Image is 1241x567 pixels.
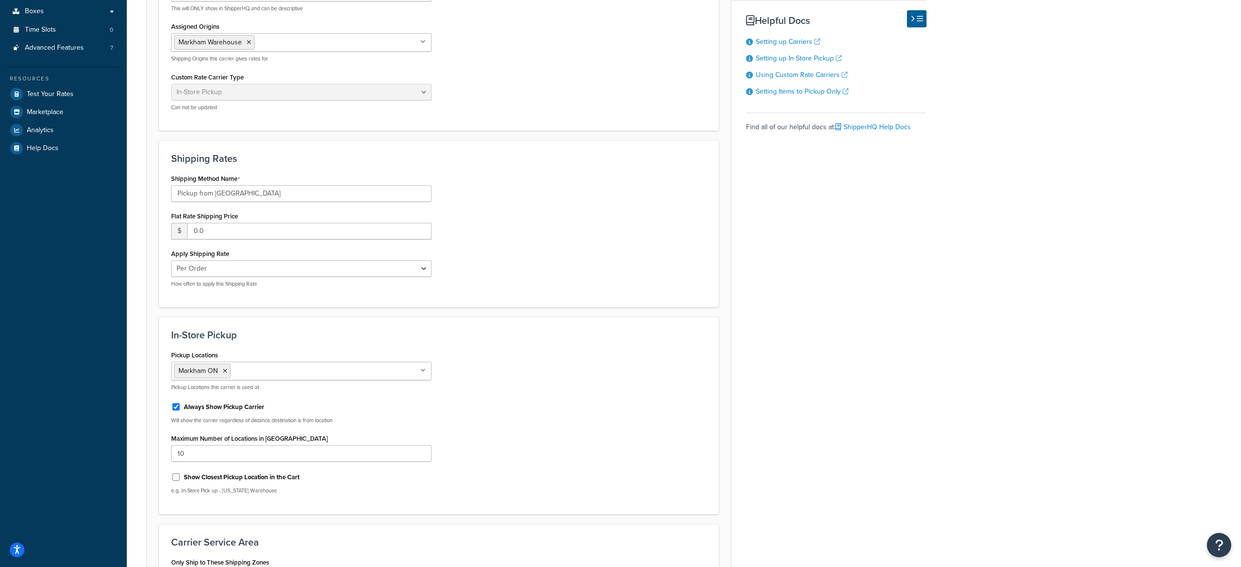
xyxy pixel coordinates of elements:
[756,53,842,63] a: Setting up In Store Pickup
[171,330,707,340] h3: In-Store Pickup
[756,37,820,47] a: Setting up Carriers
[171,104,432,111] p: Can not be updated
[7,2,119,20] a: Boxes
[184,403,264,411] label: Always Show Pickup Carrier
[171,559,269,566] label: Only Ship to These Shipping Zones
[25,26,56,34] span: Time Slots
[171,223,187,239] span: $
[7,21,119,39] li: Time Slots
[7,39,119,57] a: Advanced Features7
[171,175,240,183] label: Shipping Method Name
[178,37,242,47] span: Markham Warehouse
[7,39,119,57] li: Advanced Features
[171,435,328,442] label: Maximum Number of Locations in [GEOGRAPHIC_DATA]
[746,113,926,134] div: Find all of our helpful docs at:
[171,280,432,288] p: How often to apply this Shipping Rate
[171,153,707,164] h3: Shipping Rates
[756,70,847,80] a: Using Custom Rate Carriers
[110,26,113,34] span: 0
[7,75,119,83] div: Resources
[171,250,229,257] label: Apply Shipping Rate
[27,144,59,153] span: Help Docs
[1207,533,1231,557] button: Open Resource Center
[171,74,244,81] label: Custom Rate Carrier Type
[171,5,432,12] p: This will ONLY show in ShipperHQ and can be descriptive
[7,121,119,139] a: Analytics
[25,7,44,16] span: Boxes
[27,108,63,117] span: Marketplace
[756,86,848,97] a: Setting Items to Pickup Only
[171,352,218,359] label: Pickup Locations
[171,487,432,494] p: e.g. In-Store Pick up - [US_STATE] Warehouse
[835,122,911,132] a: ShipperHQ Help Docs
[171,213,238,220] label: Flat Rate Shipping Price
[7,139,119,157] a: Help Docs
[7,21,119,39] a: Time Slots0
[178,366,218,376] span: Markham ON
[27,90,74,98] span: Test Your Rates
[746,15,926,26] h3: Helpful Docs
[171,537,707,547] h3: Carrier Service Area
[7,85,119,103] a: Test Your Rates
[184,473,299,482] label: Show Closest Pickup Location in the Cart
[110,44,113,52] span: 7
[25,44,84,52] span: Advanced Features
[907,10,926,27] button: Hide Help Docs
[171,55,432,62] p: Shipping Origins this carrier gives rates for
[27,126,54,135] span: Analytics
[7,103,119,121] a: Marketplace
[171,417,432,424] p: Will show the carrier regardless of distance destination is from location
[171,23,219,30] label: Assigned Origins
[171,384,432,391] p: Pickup Locations this carrier is used at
